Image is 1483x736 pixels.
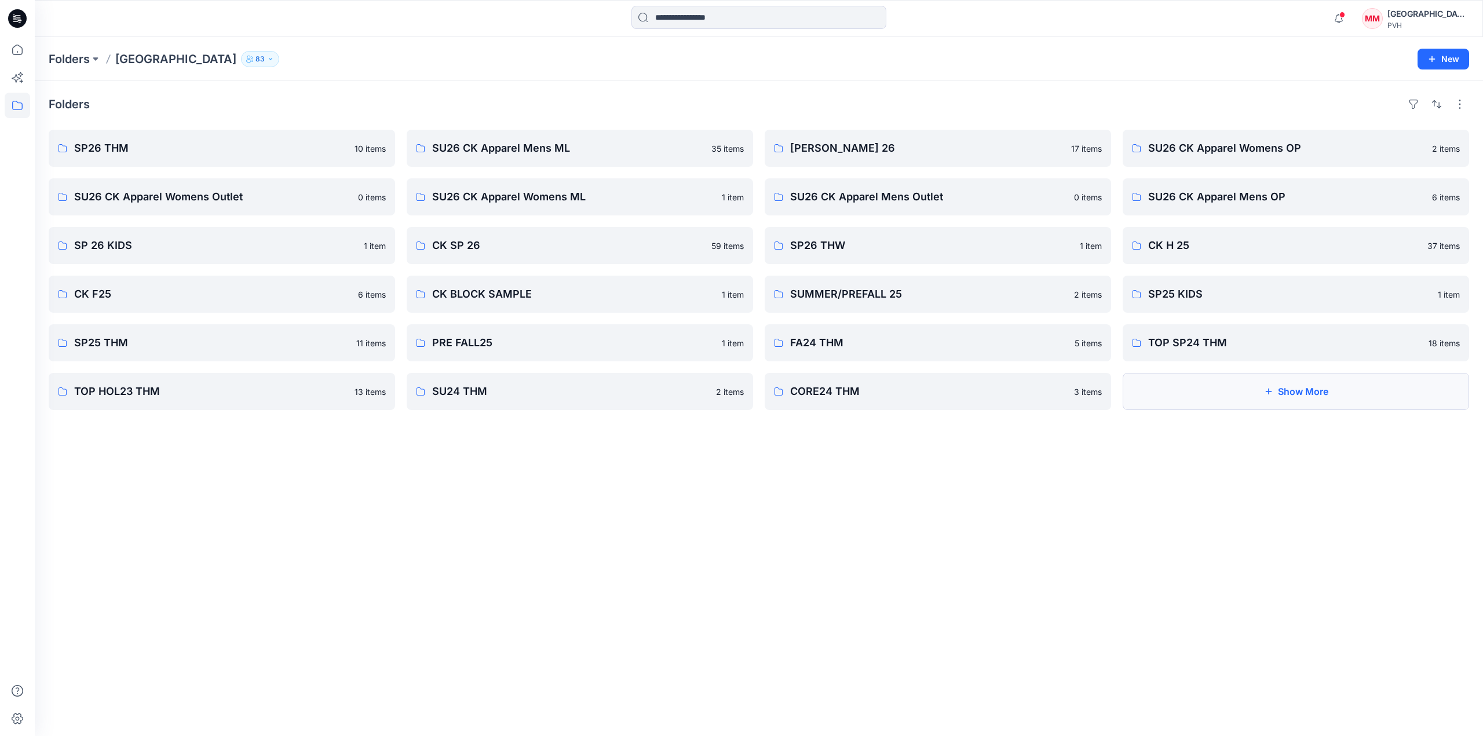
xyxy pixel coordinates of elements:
[432,383,709,400] p: SU24 THM
[1387,21,1469,30] div: PVH
[1362,8,1383,29] div: MM
[358,191,386,203] p: 0 items
[364,240,386,252] p: 1 item
[49,178,395,215] a: SU26 CK Apparel Womens Outlet0 items
[407,178,753,215] a: SU26 CK Apparel Womens ML1 item
[1123,373,1469,410] button: Show More
[407,373,753,410] a: SU24 THM2 items
[790,335,1068,351] p: FA24 THM
[1080,240,1102,252] p: 1 item
[1123,324,1469,361] a: TOP SP24 THM18 items
[432,335,715,351] p: PRE FALL25
[765,130,1111,167] a: [PERSON_NAME] 2617 items
[432,189,715,205] p: SU26 CK Apparel Womens ML
[1148,286,1431,302] p: SP25 KIDS
[74,237,357,254] p: SP 26 KIDS
[1432,142,1460,155] p: 2 items
[1148,189,1425,205] p: SU26 CK Apparel Mens OP
[432,140,704,156] p: SU26 CK Apparel Mens ML
[49,97,90,111] h4: Folders
[356,337,386,349] p: 11 items
[765,324,1111,361] a: FA24 THM5 items
[1123,227,1469,264] a: CK H 2537 items
[790,189,1067,205] p: SU26 CK Apparel Mens Outlet
[355,386,386,398] p: 13 items
[1074,191,1102,203] p: 0 items
[49,276,395,313] a: CK F256 items
[407,276,753,313] a: CK BLOCK SAMPLE1 item
[74,286,351,302] p: CK F25
[74,189,351,205] p: SU26 CK Apparel Womens Outlet
[1071,142,1102,155] p: 17 items
[1148,237,1420,254] p: CK H 25
[407,227,753,264] a: CK SP 2659 items
[74,140,348,156] p: SP26 THM
[407,130,753,167] a: SU26 CK Apparel Mens ML35 items
[1074,288,1102,301] p: 2 items
[432,286,715,302] p: CK BLOCK SAMPLE
[716,386,744,398] p: 2 items
[1427,240,1460,252] p: 37 items
[407,324,753,361] a: PRE FALL251 item
[1418,49,1469,69] button: New
[790,383,1067,400] p: CORE24 THM
[432,237,704,254] p: CK SP 26
[1148,140,1425,156] p: SU26 CK Apparel Womens OP
[765,373,1111,410] a: CORE24 THM3 items
[49,51,90,67] a: Folders
[765,276,1111,313] a: SUMMER/PREFALL 252 items
[1432,191,1460,203] p: 6 items
[1075,337,1102,349] p: 5 items
[74,335,349,351] p: SP25 THM
[358,288,386,301] p: 6 items
[711,240,744,252] p: 59 items
[722,191,744,203] p: 1 item
[790,237,1073,254] p: SP26 THW
[765,227,1111,264] a: SP26 THW1 item
[49,324,395,361] a: SP25 THM11 items
[1429,337,1460,349] p: 18 items
[115,51,236,67] p: [GEOGRAPHIC_DATA]
[1148,335,1422,351] p: TOP SP24 THM
[722,337,744,349] p: 1 item
[790,140,1064,156] p: [PERSON_NAME] 26
[255,53,265,65] p: 83
[241,51,279,67] button: 83
[711,142,744,155] p: 35 items
[1123,178,1469,215] a: SU26 CK Apparel Mens OP6 items
[1123,276,1469,313] a: SP25 KIDS1 item
[355,142,386,155] p: 10 items
[1438,288,1460,301] p: 1 item
[49,130,395,167] a: SP26 THM10 items
[765,178,1111,215] a: SU26 CK Apparel Mens Outlet0 items
[1074,386,1102,398] p: 3 items
[1123,130,1469,167] a: SU26 CK Apparel Womens OP2 items
[722,288,744,301] p: 1 item
[790,286,1067,302] p: SUMMER/PREFALL 25
[1387,7,1469,21] div: [GEOGRAPHIC_DATA][PERSON_NAME][GEOGRAPHIC_DATA]
[74,383,348,400] p: TOP HOL23 THM
[49,227,395,264] a: SP 26 KIDS1 item
[49,373,395,410] a: TOP HOL23 THM13 items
